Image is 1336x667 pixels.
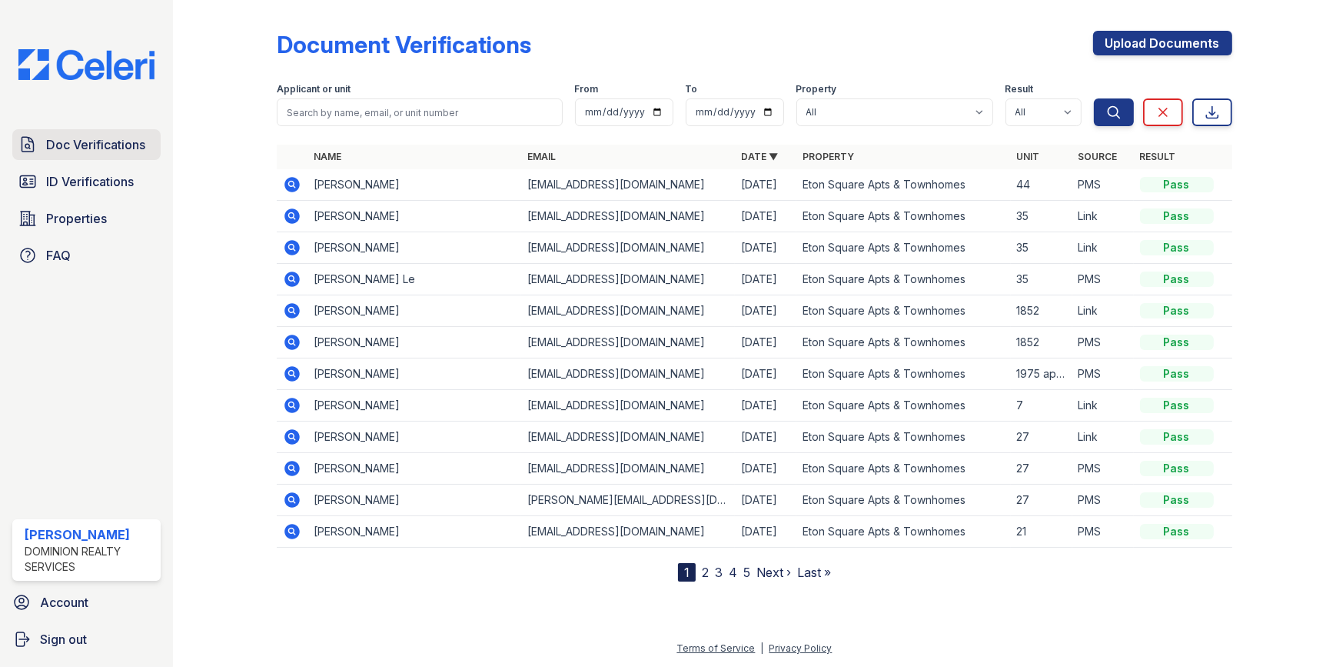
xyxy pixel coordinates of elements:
[1140,524,1214,539] div: Pass
[1140,335,1214,350] div: Pass
[735,453,796,485] td: [DATE]
[307,516,521,548] td: [PERSON_NAME]
[6,587,167,618] a: Account
[1140,429,1214,445] div: Pass
[769,642,832,654] a: Privacy Policy
[46,246,71,265] span: FAQ
[1140,151,1176,162] a: Result
[676,642,755,654] a: Terms of Service
[1072,359,1134,390] td: PMS
[277,83,351,95] label: Applicant or unit
[521,232,735,264] td: [EMAIL_ADDRESS][DOMAIN_NAME]
[735,201,796,232] td: [DATE]
[521,516,735,548] td: [EMAIL_ADDRESS][DOMAIN_NAME]
[735,169,796,201] td: [DATE]
[1140,303,1214,318] div: Pass
[1011,169,1072,201] td: 44
[1011,327,1072,359] td: 1852
[1011,295,1072,327] td: 1852
[46,209,107,228] span: Properties
[521,201,735,232] td: [EMAIL_ADDRESS][DOMAIN_NAME]
[1140,177,1214,192] div: Pass
[307,390,521,422] td: [PERSON_NAME]
[686,83,698,95] label: To
[735,295,796,327] td: [DATE]
[12,240,161,271] a: FAQ
[803,151,854,162] a: Property
[1140,272,1214,287] div: Pass
[277,98,562,126] input: Search by name, email, or unit number
[1011,485,1072,516] td: 27
[735,359,796,390] td: [DATE]
[6,624,167,655] a: Sign out
[307,201,521,232] td: [PERSON_NAME]
[796,264,1010,295] td: Eton Square Apts & Townhomes
[1072,453,1134,485] td: PMS
[796,201,1010,232] td: Eton Square Apts & Townhomes
[1140,366,1214,382] div: Pass
[1011,232,1072,264] td: 35
[521,359,735,390] td: [EMAIL_ADDRESS][DOMAIN_NAME]
[735,422,796,453] td: [DATE]
[521,327,735,359] td: [EMAIL_ADDRESS][DOMAIN_NAME]
[40,593,88,612] span: Account
[1072,390,1134,422] td: Link
[760,642,763,654] div: |
[796,516,1010,548] td: Eton Square Apts & Townhomes
[1011,453,1072,485] td: 27
[1072,295,1134,327] td: Link
[25,525,155,544] div: [PERSON_NAME]
[1140,398,1214,413] div: Pass
[1140,492,1214,508] div: Pass
[743,565,750,580] a: 5
[796,327,1010,359] td: Eton Square Apts & Townhomes
[1072,422,1134,453] td: Link
[1011,516,1072,548] td: 21
[521,169,735,201] td: [EMAIL_ADDRESS][DOMAIN_NAME]
[796,422,1010,453] td: Eton Square Apts & Townhomes
[521,485,735,516] td: [PERSON_NAME][EMAIL_ADDRESS][DOMAIN_NAME]
[735,390,796,422] td: [DATE]
[1011,359,1072,390] td: 1975 apt 35
[702,565,709,580] a: 2
[12,203,161,234] a: Properties
[521,390,735,422] td: [EMAIL_ADDRESS][DOMAIN_NAME]
[12,129,161,160] a: Doc Verifications
[6,49,167,80] img: CE_Logo_Blue-a8612792a0a2168367f1c8372b55b34899dd931a85d93a1a3d3e32e68fde9ad4.png
[307,295,521,327] td: [PERSON_NAME]
[1072,485,1134,516] td: PMS
[1072,169,1134,201] td: PMS
[1093,31,1232,55] a: Upload Documents
[12,166,161,197] a: ID Verifications
[678,563,696,582] div: 1
[1072,232,1134,264] td: Link
[1011,390,1072,422] td: 7
[729,565,737,580] a: 4
[796,232,1010,264] td: Eton Square Apts & Townhomes
[796,390,1010,422] td: Eton Square Apts & Townhomes
[521,295,735,327] td: [EMAIL_ADDRESS][DOMAIN_NAME]
[314,151,341,162] a: Name
[796,359,1010,390] td: Eton Square Apts & Townhomes
[1072,327,1134,359] td: PMS
[1072,264,1134,295] td: PMS
[1072,516,1134,548] td: PMS
[307,169,521,201] td: [PERSON_NAME]
[796,169,1010,201] td: Eton Square Apts & Townhomes
[1005,83,1034,95] label: Result
[1011,422,1072,453] td: 27
[796,485,1010,516] td: Eton Square Apts & Townhomes
[307,359,521,390] td: [PERSON_NAME]
[46,172,134,191] span: ID Verifications
[1011,201,1072,232] td: 35
[1011,264,1072,295] td: 35
[796,83,837,95] label: Property
[1140,240,1214,255] div: Pass
[46,135,145,154] span: Doc Verifications
[527,151,556,162] a: Email
[307,232,521,264] td: [PERSON_NAME]
[735,327,796,359] td: [DATE]
[796,295,1010,327] td: Eton Square Apts & Townhomes
[1072,201,1134,232] td: Link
